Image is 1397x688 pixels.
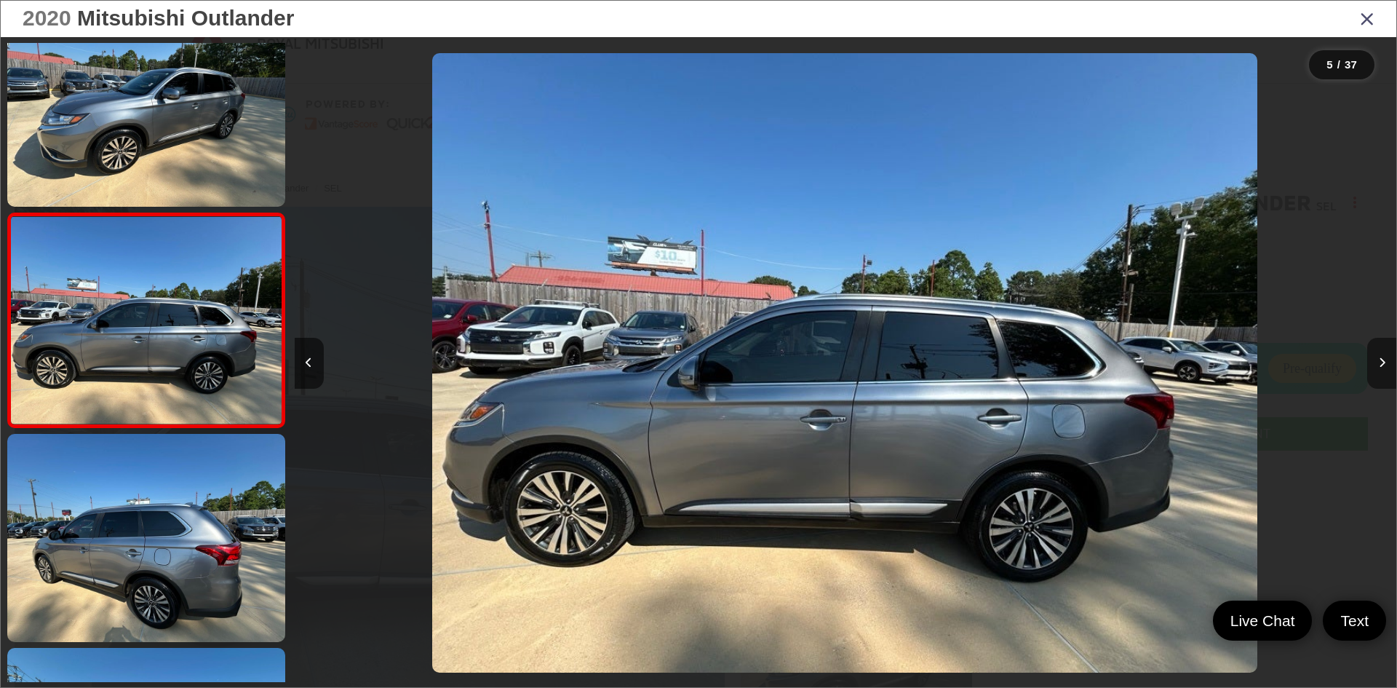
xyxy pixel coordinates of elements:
[295,338,324,389] button: Previous image
[1223,611,1302,630] span: Live Chat
[1326,58,1332,71] span: 5
[1336,60,1342,70] span: /
[294,53,1396,673] div: 2020 Mitsubishi Outlander SEL 4
[1345,58,1357,71] span: 37
[1323,601,1386,641] a: Text
[23,6,71,30] span: 2020
[1367,338,1396,389] button: Next image
[8,217,284,424] img: 2020 Mitsubishi Outlander SEL
[77,6,294,30] span: Mitsubishi Outlander
[1213,601,1313,641] a: Live Chat
[4,432,287,644] img: 2020 Mitsubishi Outlander SEL
[1360,9,1374,28] i: Close gallery
[1333,611,1376,630] span: Text
[432,53,1257,673] img: 2020 Mitsubishi Outlander SEL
